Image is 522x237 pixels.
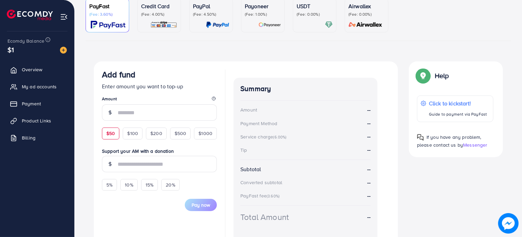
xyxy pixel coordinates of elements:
p: (Fee: 4.50%) [193,12,229,17]
div: Amount [240,106,257,113]
h3: Add fund [102,70,135,79]
span: My ad accounts [22,83,57,90]
span: Overview [22,66,42,73]
span: 10% [125,181,133,188]
img: card [91,21,125,29]
p: Click to kickstart! [429,99,487,107]
small: (6.00%) [273,134,286,140]
p: PayPal [193,2,229,10]
p: Enter amount you want to top-up [102,82,217,90]
img: card [258,21,281,29]
strong: -- [367,192,371,199]
p: (Fee: 0.00%) [297,12,333,17]
span: Payment [22,100,41,107]
span: Billing [22,134,35,141]
span: Pay now [192,202,210,208]
strong: -- [367,213,371,221]
span: $200 [150,130,162,137]
img: card [346,21,385,29]
strong: -- [367,119,371,127]
img: logo [7,10,53,20]
h4: Summary [240,85,371,93]
span: 5% [106,181,113,188]
strong: -- [367,106,371,114]
a: Billing [5,131,69,145]
p: Credit Card [141,2,177,10]
a: My ad accounts [5,80,69,93]
span: 15% [146,181,153,188]
p: (Fee: 3.60%) [89,12,125,17]
p: USDT [297,2,333,10]
span: $500 [175,130,187,137]
label: Support your AM with a donation [102,148,217,154]
button: Pay now [185,199,217,211]
span: $100 [127,130,138,137]
p: (Fee: 0.00%) [348,12,385,17]
img: menu [60,13,68,21]
small: (3.60%) [267,193,280,199]
img: image [498,213,519,234]
div: Tip [240,147,247,153]
span: Product Links [22,117,51,124]
a: Overview [5,63,69,76]
strong: -- [367,165,371,173]
img: card [150,21,177,29]
div: Converted subtotal [240,179,282,186]
strong: -- [367,133,371,140]
img: card [206,21,229,29]
strong: -- [367,146,371,153]
p: PayFast [89,2,125,10]
span: If you have any problem, please contact us by [417,134,481,148]
p: (Fee: 4.00%) [141,12,177,17]
div: Payment Method [240,120,277,127]
span: 20% [166,181,175,188]
div: Service charge [240,133,288,140]
div: Total Amount [240,211,289,223]
img: Popup guide [417,70,429,82]
a: Product Links [5,114,69,128]
img: Popup guide [417,134,424,141]
p: Guide to payment via PayFast [429,110,487,118]
div: Subtotal [240,165,261,173]
p: Help [435,72,449,80]
a: Payment [5,97,69,110]
img: image [60,47,67,54]
p: Airwallex [348,2,385,10]
span: Messenger [463,142,487,148]
div: PayFast fee [240,192,282,199]
span: $1000 [198,130,212,137]
span: $50 [106,130,115,137]
strong: -- [367,179,371,187]
img: card [325,21,333,29]
p: (Fee: 1.00%) [245,12,281,17]
legend: Amount [102,96,217,104]
span: $1 [8,45,14,55]
span: Ecomdy Balance [8,38,44,44]
p: Payoneer [245,2,281,10]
